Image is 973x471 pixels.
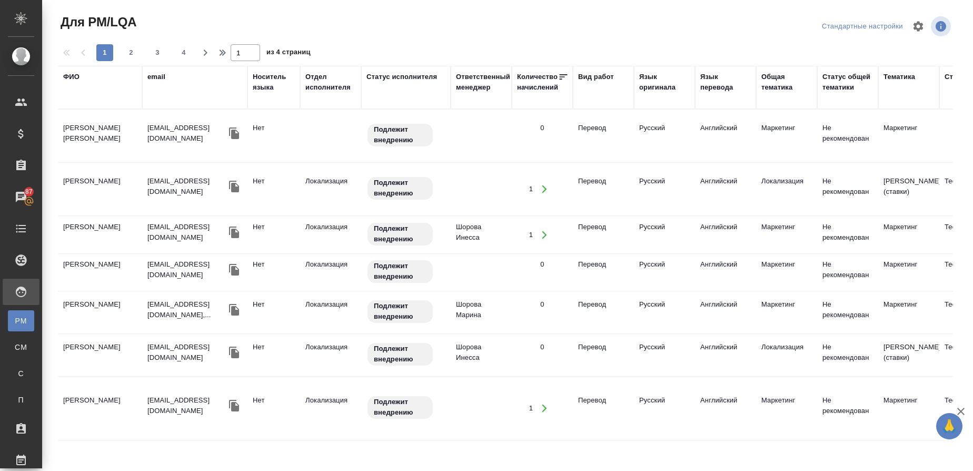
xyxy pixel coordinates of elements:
[540,342,544,352] div: 0
[817,337,878,374] td: Не рекомендован
[451,294,512,331] td: Шорова Марина
[634,171,695,208] td: Русский
[817,390,878,427] td: Не рекомендован
[533,179,555,200] button: Открыть работы
[13,342,29,352] span: CM
[817,117,878,154] td: Не рекомендован
[253,72,295,93] div: Носитель языка
[247,390,300,427] td: Нет
[756,337,817,374] td: Локализация
[573,337,634,374] td: Перевод
[374,124,426,145] p: Подлежит внедрению
[634,390,695,427] td: Русский
[366,259,445,284] div: Свежая кровь: на первые 3 заказа по тематике ставь редактора и фиксируй оценки
[533,398,555,419] button: Открыть работы
[940,415,958,437] span: 🙏
[226,262,242,278] button: Скопировать
[756,254,817,291] td: Маркетинг
[147,123,226,144] p: [EMAIL_ADDRESS][DOMAIN_NAME]
[226,345,242,360] button: Скопировать
[639,72,690,93] div: Язык оригинала
[878,171,939,208] td: [PERSON_NAME] (ставки)
[8,389,34,410] a: П
[247,117,300,154] td: Нет
[374,223,426,244] p: Подлежит внедрению
[817,254,878,291] td: Не рекомендован
[540,299,544,310] div: 0
[817,294,878,331] td: Не рекомендован
[451,217,512,253] td: Шорова Инесса
[756,117,817,154] td: Маркетинг
[695,337,756,374] td: Английский
[8,363,34,384] a: С
[374,344,426,365] p: Подлежит внедрению
[147,72,165,82] div: email
[300,171,361,208] td: Локализация
[878,294,939,331] td: Маркетинг
[58,390,142,427] td: [PERSON_NAME]
[149,47,166,58] span: 3
[573,171,634,208] td: Перевод
[247,171,300,208] td: Нет
[573,254,634,291] td: Перевод
[300,390,361,427] td: Локализация
[634,337,695,374] td: Русский
[58,117,142,154] td: [PERSON_NAME] [PERSON_NAME]
[695,294,756,331] td: Английский
[147,176,226,197] p: [EMAIL_ADDRESS][DOMAIN_NAME]
[63,72,80,82] div: ФИО
[13,395,29,405] span: П
[700,72,751,93] div: Язык перевода
[529,230,533,240] div: 1
[8,310,34,331] a: PM
[175,47,192,58] span: 4
[529,184,533,194] div: 1
[533,224,555,246] button: Открыть работы
[226,224,242,240] button: Скопировать
[58,337,142,374] td: [PERSON_NAME]
[883,72,915,82] div: Тематика
[147,299,226,320] p: [EMAIL_ADDRESS][DOMAIN_NAME],...
[366,395,445,420] div: Свежая кровь: на первые 3 заказа по тематике ставь редактора и фиксируй оценки
[175,44,192,61] button: 4
[266,46,311,61] span: из 4 страниц
[817,217,878,253] td: Не рекомендован
[756,390,817,427] td: Маркетинг
[247,217,300,253] td: Нет
[300,254,361,291] td: Локализация
[366,72,437,82] div: Статус исполнителя
[3,184,39,210] a: 87
[13,316,29,326] span: PM
[247,337,300,374] td: Нет
[366,222,445,247] div: Свежая кровь: на первые 3 заказа по тематике ставь редактора и фиксируй оценки
[573,294,634,331] td: Перевод
[247,294,300,331] td: Нет
[123,47,140,58] span: 2
[374,178,426,199] p: Подлежит внедрению
[695,171,756,208] td: Английский
[300,217,361,253] td: Локализация
[123,44,140,61] button: 2
[634,294,695,331] td: Русский
[8,337,34,358] a: CM
[756,171,817,208] td: Локализация
[300,294,361,331] td: Локализация
[226,125,242,141] button: Скопировать
[58,14,136,31] span: Для PM/LQA
[756,217,817,253] td: Маркетинг
[695,117,756,154] td: Английский
[374,301,426,322] p: Подлежит внедрению
[305,72,356,93] div: Отдел исполнителя
[819,18,906,35] div: split button
[366,299,445,324] div: Свежая кровь: на первые 3 заказа по тематике ставь редактора и фиксируй оценки
[573,117,634,154] td: Перевод
[878,337,939,374] td: [PERSON_NAME] (ставки)
[931,16,953,36] span: Посмотреть информацию
[573,217,634,253] td: Перевод
[761,72,812,93] div: Общая тематика
[634,254,695,291] td: Русский
[822,72,873,93] div: Статус общей тематики
[695,390,756,427] td: Английский
[878,254,939,291] td: Маркетинг
[226,302,242,318] button: Скопировать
